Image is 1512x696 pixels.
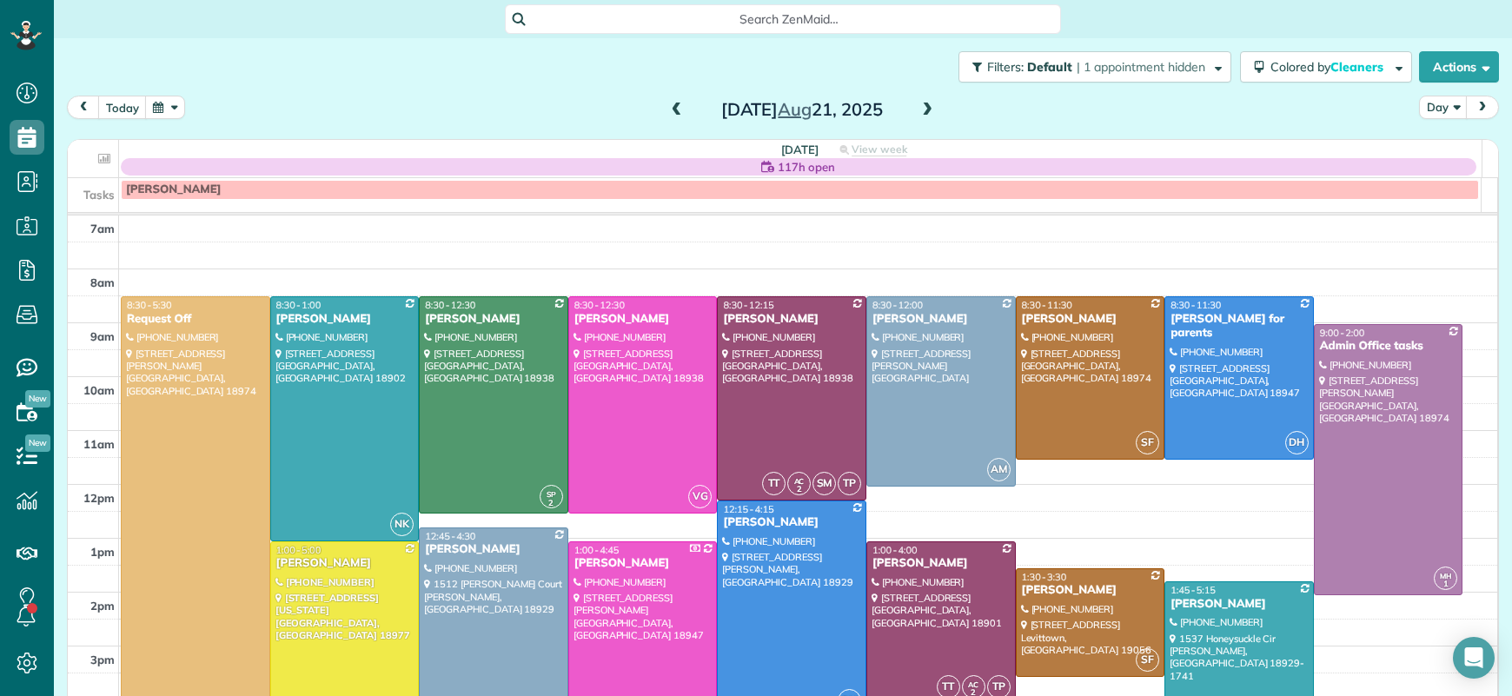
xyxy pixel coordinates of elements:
[872,544,918,556] span: 1:00 - 4:00
[574,544,620,556] span: 1:00 - 4:45
[275,312,414,327] div: [PERSON_NAME]
[90,599,115,613] span: 2pm
[126,182,221,196] span: [PERSON_NAME]
[90,545,115,559] span: 1pm
[83,491,115,505] span: 12pm
[1027,59,1073,75] span: Default
[574,556,713,571] div: [PERSON_NAME]
[83,437,115,451] span: 11am
[127,299,172,311] span: 8:30 - 5:30
[1435,576,1456,593] small: 1
[958,51,1231,83] button: Filters: Default | 1 appointment hidden
[1170,299,1221,311] span: 8:30 - 11:30
[275,556,414,571] div: [PERSON_NAME]
[126,312,265,327] div: Request Off
[1419,51,1499,83] button: Actions
[794,476,805,486] span: AC
[390,513,414,536] span: NK
[987,458,1011,481] span: AM
[987,59,1024,75] span: Filters:
[950,51,1231,83] a: Filters: Default | 1 appointment hidden
[1453,637,1495,679] div: Open Intercom Messenger
[1136,431,1159,454] span: SF
[1240,51,1412,83] button: Colored byCleaners
[1170,597,1309,612] div: [PERSON_NAME]
[547,489,556,499] span: SP
[723,503,773,515] span: 12:15 - 4:15
[90,222,115,235] span: 7am
[540,495,562,512] small: 2
[693,100,911,119] h2: [DATE] 21, 2025
[778,98,812,120] span: Aug
[1170,584,1216,596] span: 1:45 - 5:15
[968,679,978,689] span: AC
[1419,96,1468,119] button: Day
[1022,299,1072,311] span: 8:30 - 11:30
[98,96,147,119] button: today
[574,312,713,327] div: [PERSON_NAME]
[574,299,625,311] span: 8:30 - 12:30
[1330,59,1386,75] span: Cleaners
[722,515,861,530] div: [PERSON_NAME]
[90,275,115,289] span: 8am
[1021,583,1160,598] div: [PERSON_NAME]
[276,544,322,556] span: 1:00 - 5:00
[872,312,1011,327] div: [PERSON_NAME]
[722,312,861,327] div: [PERSON_NAME]
[781,143,819,156] span: [DATE]
[838,472,861,495] span: TP
[90,653,115,666] span: 3pm
[276,299,322,311] span: 8:30 - 1:00
[688,485,712,508] span: VG
[1466,96,1499,119] button: next
[778,158,835,176] span: 117h open
[25,390,50,408] span: New
[67,96,100,119] button: prev
[1022,571,1067,583] span: 1:30 - 3:30
[762,472,786,495] span: TT
[1270,59,1389,75] span: Colored by
[25,434,50,452] span: New
[90,329,115,343] span: 9am
[852,143,907,156] span: View week
[872,556,1011,571] div: [PERSON_NAME]
[788,481,810,498] small: 2
[1170,312,1309,341] div: [PERSON_NAME] for parents
[425,299,475,311] span: 8:30 - 12:30
[424,542,563,557] div: [PERSON_NAME]
[83,383,115,397] span: 10am
[1319,339,1458,354] div: Admin Office tasks
[1077,59,1205,75] span: | 1 appointment hidden
[424,312,563,327] div: [PERSON_NAME]
[1285,431,1309,454] span: DH
[872,299,923,311] span: 8:30 - 12:00
[425,530,475,542] span: 12:45 - 4:30
[1440,571,1452,580] span: MH
[1021,312,1160,327] div: [PERSON_NAME]
[812,472,836,495] span: SM
[723,299,773,311] span: 8:30 - 12:15
[1136,648,1159,672] span: SF
[1320,327,1365,339] span: 9:00 - 2:00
